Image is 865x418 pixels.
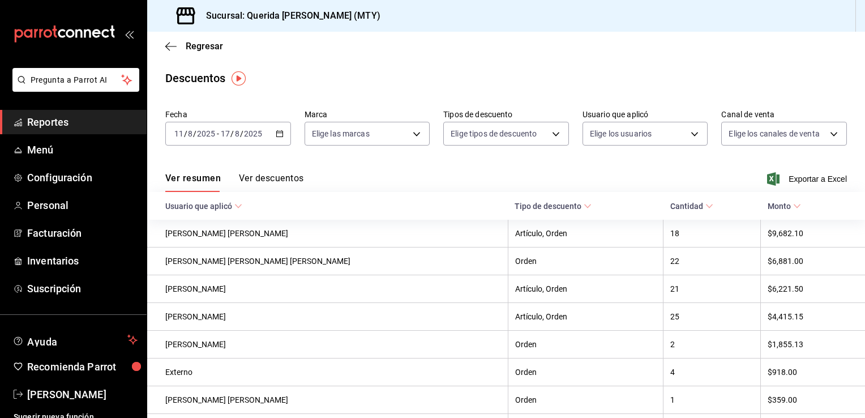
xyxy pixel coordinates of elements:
[508,220,663,248] th: Artículo, Orden
[239,173,303,192] button: Ver descuentos
[165,173,303,192] div: navigation tabs
[234,129,240,138] input: --
[187,129,193,138] input: --
[27,142,138,157] span: Menú
[721,110,847,118] label: Canal de venta
[663,331,761,359] th: 2
[508,248,663,275] th: Orden
[165,70,225,87] div: Descuentos
[508,386,663,414] th: Orden
[663,248,761,275] th: 22
[184,129,187,138] span: /
[451,128,537,139] span: Elige tipos de descuento
[27,387,138,402] span: [PERSON_NAME]
[165,202,242,211] span: Usuario que aplicó
[147,220,508,248] th: [PERSON_NAME] [PERSON_NAME]
[27,253,138,268] span: Inventarios
[761,220,865,248] th: $9,682.10
[761,359,865,386] th: $918.00
[147,275,508,303] th: [PERSON_NAME]
[31,74,122,86] span: Pregunta a Parrot AI
[243,129,263,138] input: ----
[147,248,508,275] th: [PERSON_NAME] [PERSON_NAME] [PERSON_NAME]
[508,275,663,303] th: Artículo, Orden
[174,129,184,138] input: --
[27,225,138,241] span: Facturación
[663,386,761,414] th: 1
[27,198,138,213] span: Personal
[508,359,663,386] th: Orden
[147,359,508,386] th: Externo
[27,170,138,185] span: Configuración
[305,110,430,118] label: Marca
[769,172,847,186] button: Exportar a Excel
[27,281,138,296] span: Suscripción
[8,82,139,94] a: Pregunta a Parrot AI
[240,129,243,138] span: /
[761,331,865,359] th: $1,855.13
[27,114,138,130] span: Reportes
[197,9,380,23] h3: Sucursal: Querida [PERSON_NAME] (MTY)
[583,110,708,118] label: Usuario que aplicó
[663,220,761,248] th: 18
[729,128,819,139] span: Elige los canales de venta
[761,303,865,331] th: $4,415.15
[663,359,761,386] th: 4
[27,333,123,347] span: Ayuda
[27,359,138,374] span: Recomienda Parrot
[165,110,291,118] label: Fecha
[508,303,663,331] th: Artículo, Orden
[165,173,221,192] button: Ver resumen
[186,41,223,52] span: Regresar
[515,202,592,211] span: Tipo de descuento
[663,303,761,331] th: 25
[508,331,663,359] th: Orden
[761,275,865,303] th: $6,221.50
[217,129,219,138] span: -
[312,128,370,139] span: Elige las marcas
[761,248,865,275] th: $6,881.00
[232,71,246,86] img: Tooltip marker
[220,129,230,138] input: --
[670,202,713,211] span: Cantidad
[193,129,196,138] span: /
[147,303,508,331] th: [PERSON_NAME]
[230,129,234,138] span: /
[663,275,761,303] th: 21
[12,68,139,92] button: Pregunta a Parrot AI
[147,386,508,414] th: [PERSON_NAME] [PERSON_NAME]
[761,386,865,414] th: $359.00
[125,29,134,39] button: open_drawer_menu
[196,129,216,138] input: ----
[768,202,801,211] span: Monto
[443,110,569,118] label: Tipos de descuento
[147,331,508,359] th: [PERSON_NAME]
[165,41,223,52] button: Regresar
[590,128,652,139] span: Elige los usuarios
